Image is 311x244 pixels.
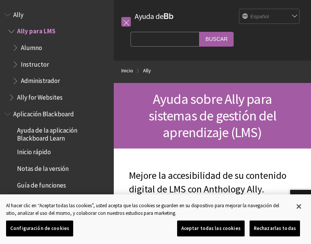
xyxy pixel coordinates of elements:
button: Configuración de cookies [6,221,73,236]
span: Guía de funciones [17,179,66,189]
button: Cerrar [291,198,307,215]
span: Ayuda sobre Ally para sistemas de gestión del aprendizaje (LMS) [149,90,276,141]
span: Instructor [21,58,49,68]
span: Administrador [21,75,60,85]
a: Ally [143,66,151,75]
nav: Book outline for Anthology Ally Help [5,8,109,104]
button: Aceptar todas las cookies [177,221,245,236]
p: Mejore la accesibilidad de su contenido digital de LMS con Anthology Ally. [129,169,296,196]
span: Inicio rápido [17,146,51,156]
span: Aplicación Blackboard [13,108,74,118]
span: Ally for Websites [17,91,63,101]
span: Ally para LMS [17,25,55,35]
span: Ally [13,8,24,19]
span: Notas de la versión [17,162,69,172]
button: Rechazarlas todas [250,221,300,236]
strong: Bb [163,11,174,21]
a: Inicio [121,66,133,75]
input: Buscar [199,32,234,47]
a: Ayuda deBb [135,11,174,21]
select: Site Language Selector [239,9,300,24]
span: Alumno [21,41,42,52]
span: Ayuda de la aplicación Blackboard Learn [17,124,108,142]
div: Al hacer clic en “Aceptar todas las cookies”, usted acepta que las cookies se guarden en su dispo... [6,202,289,217]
